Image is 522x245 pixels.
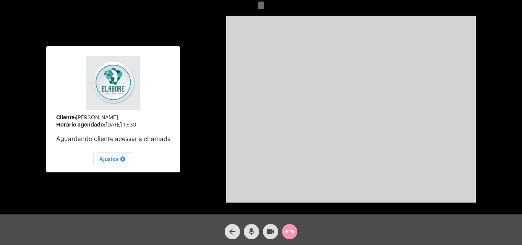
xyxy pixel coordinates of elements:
mat-icon: call_end [285,227,294,236]
mat-icon: mic [247,227,256,236]
span: Ajustes [99,157,127,162]
strong: Cliente: [56,115,76,120]
p: Aguardando cliente acessar a chamada [56,136,174,143]
strong: Horário agendado: [56,122,105,127]
img: 4c6856f8-84c7-1050-da6c-cc5081a5dbaf.jpg [86,56,140,110]
button: Ajustes [93,153,133,166]
mat-icon: settings [118,156,127,165]
div: [PERSON_NAME] [56,115,174,121]
mat-icon: arrow_back [228,227,237,236]
div: [DATE] 17:30 [56,122,174,128]
mat-icon: videocam [266,227,275,236]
